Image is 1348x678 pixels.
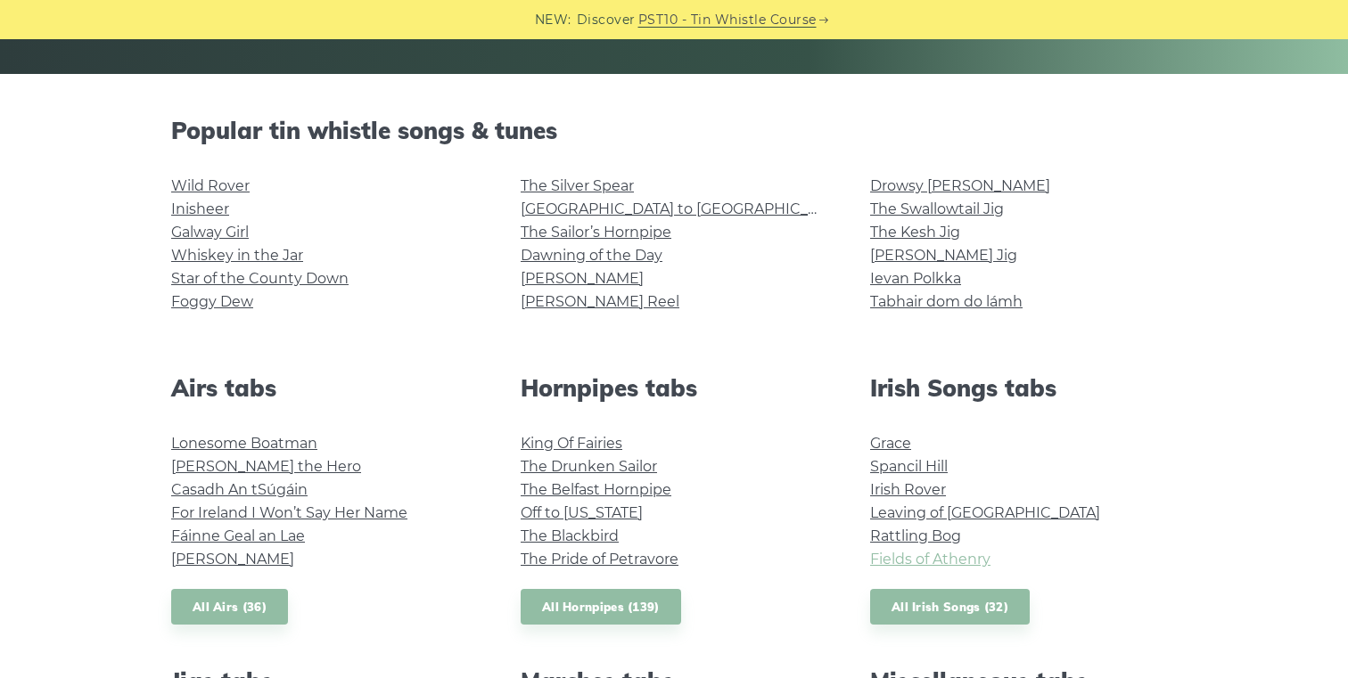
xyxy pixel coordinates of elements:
[870,293,1023,310] a: Tabhair dom do lámh
[171,224,249,241] a: Galway Girl
[171,458,361,475] a: [PERSON_NAME] the Hero
[171,200,229,217] a: Inisheer
[171,374,478,402] h2: Airs tabs
[171,527,305,544] a: Fáinne Geal an Lae
[521,177,634,194] a: The Silver Spear
[171,117,1177,144] h2: Popular tin whistle songs & tunes
[521,458,657,475] a: The Drunken Sailor
[171,247,303,264] a: Whiskey in the Jar
[870,270,961,287] a: Ievan Polkka
[521,247,662,264] a: Dawning of the Day
[870,200,1004,217] a: The Swallowtail Jig
[521,435,622,452] a: King Of Fairies
[171,293,253,310] a: Foggy Dew
[577,10,636,30] span: Discover
[171,481,308,498] a: Casadh An tSúgáin
[171,435,317,452] a: Lonesome Boatman
[870,374,1177,402] h2: Irish Songs tabs
[870,458,948,475] a: Spancil Hill
[535,10,571,30] span: NEW:
[870,435,911,452] a: Grace
[521,374,827,402] h2: Hornpipes tabs
[521,551,678,568] a: The Pride of Petravore
[521,527,619,544] a: The Blackbird
[521,270,644,287] a: [PERSON_NAME]
[171,177,250,194] a: Wild Rover
[521,200,850,217] a: [GEOGRAPHIC_DATA] to [GEOGRAPHIC_DATA]
[870,224,960,241] a: The Kesh Jig
[171,589,288,625] a: All Airs (36)
[870,504,1100,521] a: Leaving of [GEOGRAPHIC_DATA]
[171,504,407,521] a: For Ireland I Won’t Say Her Name
[521,589,681,625] a: All Hornpipes (139)
[638,10,817,30] a: PST10 - Tin Whistle Course
[521,224,671,241] a: The Sailor’s Hornpipe
[521,481,671,498] a: The Belfast Hornpipe
[870,481,946,498] a: Irish Rover
[870,177,1050,194] a: Drowsy [PERSON_NAME]
[870,527,961,544] a: Rattling Bog
[521,504,643,521] a: Off to [US_STATE]
[870,551,990,568] a: Fields of Athenry
[521,293,679,310] a: [PERSON_NAME] Reel
[171,270,349,287] a: Star of the County Down
[171,551,294,568] a: [PERSON_NAME]
[870,247,1017,264] a: [PERSON_NAME] Jig
[870,589,1030,625] a: All Irish Songs (32)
